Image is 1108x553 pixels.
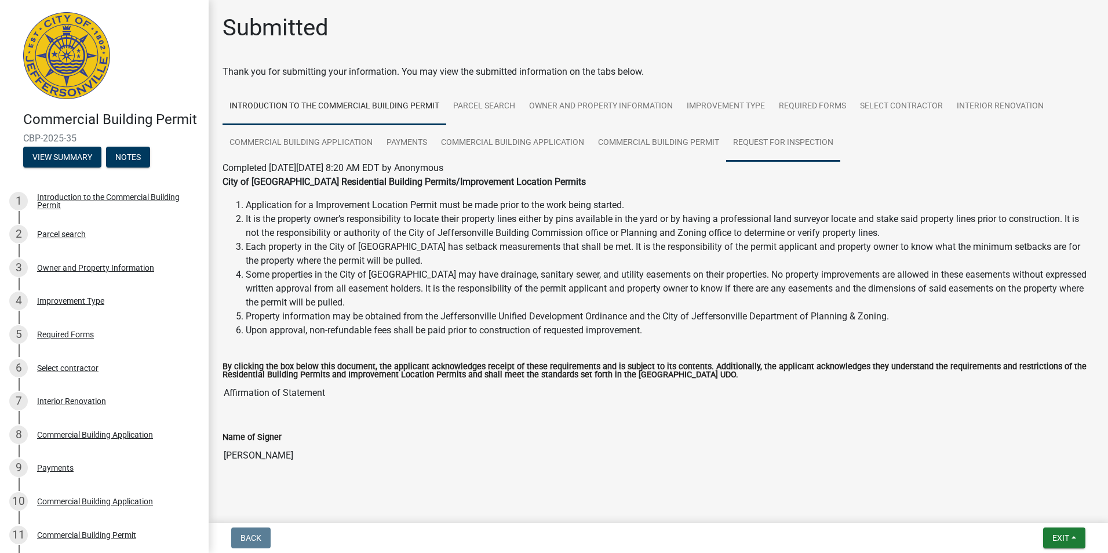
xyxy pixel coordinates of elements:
[1043,527,1085,548] button: Exit
[246,198,1094,212] li: Application for a Improvement Location Permit must be made prior to the work being started.
[772,88,853,125] a: Required Forms
[23,12,110,99] img: City of Jeffersonville, Indiana
[1052,533,1069,543] span: Exit
[37,193,190,209] div: Introduction to the Commercial Building Permit
[246,310,1094,323] li: Property information may be obtained from the Jeffersonville Unified Development Ordinance and th...
[37,330,94,339] div: Required Forms
[37,464,74,472] div: Payments
[246,323,1094,337] li: Upon approval, non-refundable fees shall be paid prior to construction of requested improvement.
[246,240,1094,268] li: Each property in the City of [GEOGRAPHIC_DATA] has setback measurements that shall be met. It is ...
[380,125,434,162] a: Payments
[9,259,28,277] div: 3
[9,192,28,210] div: 1
[223,363,1094,380] label: By clicking the box below this document, the applicant acknowledges receipt of these requirements...
[106,153,150,162] wm-modal-confirm: Notes
[246,212,1094,240] li: It is the property owner’s responsibility to locate their property lines either by pins available...
[223,14,329,42] h1: Submitted
[231,527,271,548] button: Back
[9,292,28,310] div: 4
[23,133,185,144] span: CBP-2025-35
[726,125,840,162] a: Request for Inspection
[522,88,680,125] a: Owner and Property Information
[9,492,28,511] div: 10
[37,230,86,238] div: Parcel search
[223,125,380,162] a: Commercial Building Application
[223,65,1094,79] div: Thank you for submitting your information. You may view the submitted information on the tabs below.
[23,153,101,162] wm-modal-confirm: Summary
[9,425,28,444] div: 8
[680,88,772,125] a: Improvement Type
[223,176,586,187] strong: City of [GEOGRAPHIC_DATA] Residential Building Permits/Improvement Location Permits
[37,431,153,439] div: Commercial Building Application
[223,88,446,125] a: Introduction to the Commercial Building Permit
[37,297,104,305] div: Improvement Type
[240,533,261,543] span: Back
[434,125,591,162] a: Commercial Building Application
[9,459,28,477] div: 9
[9,526,28,544] div: 11
[950,88,1051,125] a: Interior Renovation
[106,147,150,168] button: Notes
[9,225,28,243] div: 2
[9,359,28,377] div: 6
[223,162,443,173] span: Completed [DATE][DATE] 8:20 AM EDT by Anonymous
[37,531,136,539] div: Commercial Building Permit
[37,264,154,272] div: Owner and Property Information
[37,497,153,505] div: Commercial Building Application
[223,434,282,442] label: Name of Signer
[853,88,950,125] a: Select contractor
[446,88,522,125] a: Parcel search
[23,147,101,168] button: View Summary
[9,392,28,410] div: 7
[37,364,99,372] div: Select contractor
[9,325,28,344] div: 5
[591,125,726,162] a: Commercial Building Permit
[246,268,1094,310] li: Some properties in the City of [GEOGRAPHIC_DATA] may have drainage, sanitary sewer, and utility e...
[23,111,199,128] h4: Commercial Building Permit
[37,397,106,405] div: Interior Renovation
